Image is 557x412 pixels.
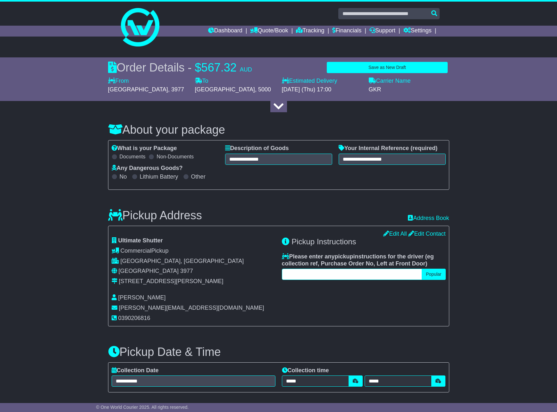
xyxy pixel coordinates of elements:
label: From [108,78,129,85]
span: $ [195,61,201,74]
h3: Pickup Date & Time [108,346,449,358]
label: Your Internal Reference (required) [339,145,438,152]
h3: Pickup Address [108,209,202,222]
span: [GEOGRAPHIC_DATA], [GEOGRAPHIC_DATA] [121,258,244,264]
span: , 5000 [255,86,271,93]
span: eg collection ref, Purchase Order No, Left at Front Door [282,253,434,267]
span: , 3977 [168,86,184,93]
label: No [120,173,127,181]
span: [PERSON_NAME] [118,294,166,301]
label: Estimated Delivery [282,78,362,85]
label: Lithium Battery [140,173,178,181]
span: [GEOGRAPHIC_DATA] [195,86,255,93]
a: Edit Contact [408,231,445,237]
a: Support [369,26,395,37]
a: Edit All [383,231,407,237]
span: 3977 [180,268,193,274]
button: Popular [422,269,445,280]
label: Any Dangerous Goods? [112,165,183,172]
span: © One World Courier 2025. All rights reserved. [96,405,189,410]
h3: About your package [108,123,449,136]
label: To [195,78,208,85]
label: Collection Date [112,367,159,374]
label: Description of Goods [225,145,289,152]
div: [DATE] (Thu) 17:00 [282,86,362,93]
span: 0390206816 [118,315,150,321]
span: Pickup Instructions [291,237,356,246]
label: Other [191,173,206,181]
span: 567.32 [201,61,237,74]
label: Please enter any instructions for the driver ( ) [282,253,446,267]
label: What is your Package [112,145,177,152]
button: Save as New Draft [327,62,447,73]
label: Collection time [282,367,329,374]
a: Address Book [408,215,449,222]
a: Financials [332,26,361,37]
span: Commercial [121,248,151,254]
span: Ultimate Shutter [118,237,163,244]
label: Non-Documents [156,154,194,160]
a: Quote/Book [250,26,288,37]
label: Documents [120,154,146,160]
span: [GEOGRAPHIC_DATA] [108,86,168,93]
div: GKR [369,86,449,93]
a: Settings [403,26,432,37]
a: Dashboard [208,26,242,37]
span: [GEOGRAPHIC_DATA] [119,268,179,274]
span: [PERSON_NAME][EMAIL_ADDRESS][DOMAIN_NAME] [119,305,264,311]
span: pickup [335,253,353,260]
div: [STREET_ADDRESS][PERSON_NAME] [119,278,224,285]
a: Tracking [296,26,324,37]
span: AUD [240,66,252,73]
div: Order Details - [108,61,252,74]
div: Pickup [112,248,275,255]
label: Carrier Name [369,78,411,85]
